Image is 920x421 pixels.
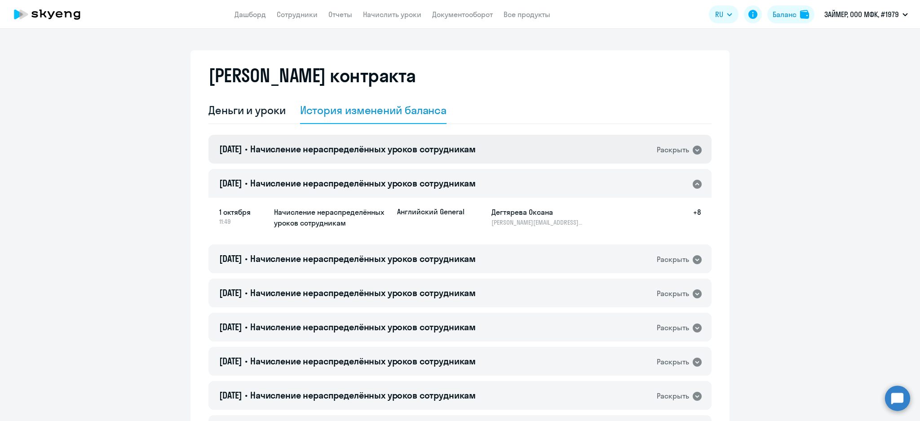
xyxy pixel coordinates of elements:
[657,322,689,333] div: Раскрыть
[250,321,476,332] span: Начисление нераспределённых уроков сотрудникам
[219,253,242,264] span: [DATE]
[219,143,242,155] span: [DATE]
[219,217,267,226] span: 11:49
[773,9,796,20] div: Баланс
[250,355,476,367] span: Начисление нераспределённых уроков сотрудникам
[219,321,242,332] span: [DATE]
[657,144,689,155] div: Раскрыть
[300,103,447,117] div: История изменений баланса
[397,207,464,217] p: Английский General
[277,10,318,19] a: Сотрудники
[820,4,912,25] button: ЗАЙМЕР, ООО МФК, #1979
[274,207,390,228] h5: Начисление нераспределённых уроков сотрудникам
[491,218,584,226] p: [PERSON_NAME][EMAIL_ADDRESS][DOMAIN_NAME]
[245,355,248,367] span: •
[219,390,242,401] span: [DATE]
[250,390,476,401] span: Начисление нераспределённых уроков сотрудникам
[245,390,248,401] span: •
[504,10,550,19] a: Все продукты
[219,207,267,217] span: 1 октября
[657,356,689,368] div: Раскрыть
[219,177,242,189] span: [DATE]
[657,288,689,299] div: Раскрыть
[767,5,814,23] button: Балансbalance
[245,143,248,155] span: •
[245,287,248,298] span: •
[800,10,809,19] img: balance
[245,253,248,264] span: •
[672,207,701,226] h5: +8
[432,10,493,19] a: Документооборот
[245,177,248,189] span: •
[234,10,266,19] a: Дашборд
[245,321,248,332] span: •
[824,9,899,20] p: ЗАЙМЕР, ООО МФК, #1979
[363,10,421,19] a: Начислить уроки
[709,5,739,23] button: RU
[657,254,689,265] div: Раскрыть
[250,177,476,189] span: Начисление нераспределённых уроков сотрудникам
[208,103,286,117] div: Деньги и уроки
[491,207,584,217] h5: Дегтярева Оксана
[328,10,352,19] a: Отчеты
[219,287,242,298] span: [DATE]
[250,253,476,264] span: Начисление нераспределённых уроков сотрудникам
[715,9,723,20] span: RU
[657,390,689,402] div: Раскрыть
[250,143,476,155] span: Начисление нераспределённых уроков сотрудникам
[219,355,242,367] span: [DATE]
[250,287,476,298] span: Начисление нераспределённых уроков сотрудникам
[208,65,416,86] h2: [PERSON_NAME] контракта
